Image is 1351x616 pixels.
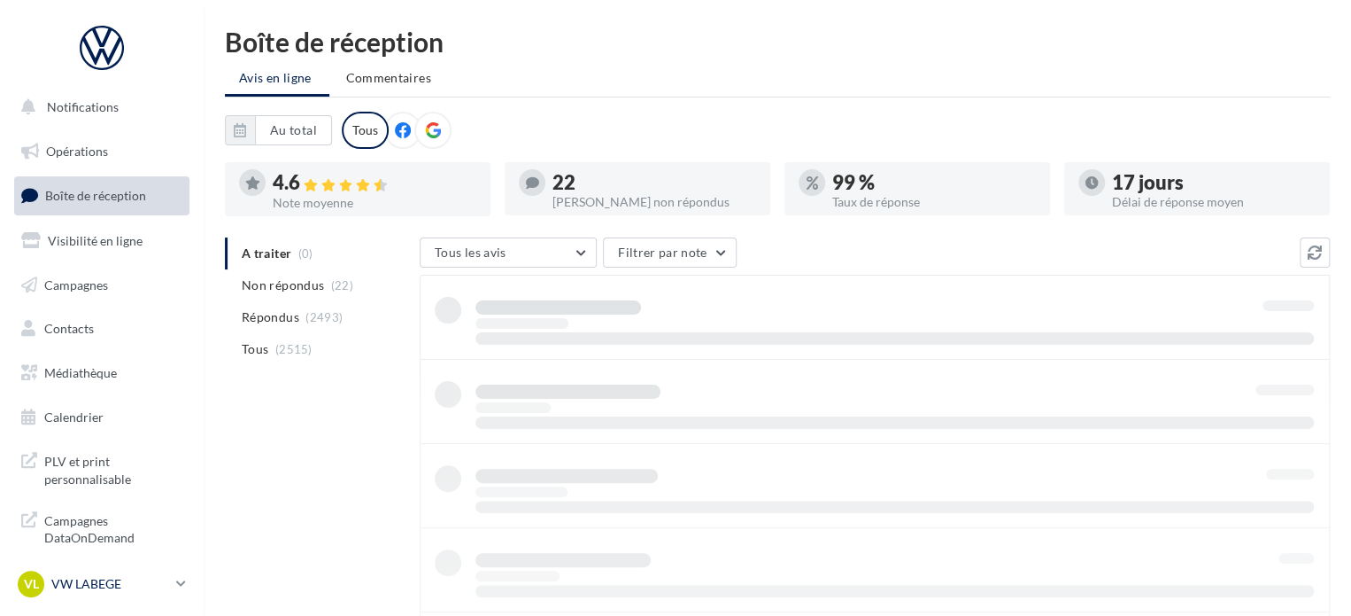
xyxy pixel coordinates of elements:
span: Médiathèque [44,365,117,380]
a: Contacts [11,310,193,347]
a: Visibilité en ligne [11,222,193,260]
span: Répondus [242,308,299,326]
div: 17 jours [1112,173,1316,192]
span: (2493) [305,310,343,324]
span: Campagnes DataOnDemand [44,509,182,547]
span: Calendrier [44,409,104,425]
span: VL [24,575,39,593]
span: (22) [331,278,353,292]
span: Opérations [46,144,108,159]
div: Délai de réponse moyen [1112,196,1316,208]
div: Taux de réponse [832,196,1036,208]
div: Note moyenne [273,197,476,209]
span: Non répondus [242,277,324,294]
span: PLV et print personnalisable [44,449,182,487]
span: Boîte de réception [45,188,146,203]
button: Au total [255,115,332,145]
button: Au total [225,115,332,145]
a: PLV et print personnalisable [11,442,193,495]
span: Contacts [44,321,94,336]
div: 4.6 [273,173,476,193]
span: (2515) [275,342,313,356]
a: Opérations [11,133,193,170]
div: 22 [552,173,756,192]
a: Campagnes DataOnDemand [11,502,193,554]
a: Calendrier [11,399,193,436]
a: Campagnes [11,267,193,304]
div: Boîte de réception [225,28,1330,55]
span: Campagnes [44,277,108,292]
p: VW LABEGE [51,575,169,593]
div: [PERSON_NAME] non répondus [552,196,756,208]
span: Notifications [47,99,119,114]
a: Médiathèque [11,355,193,392]
span: Visibilité en ligne [48,233,143,248]
div: 99 % [832,173,1036,192]
span: Commentaires [346,70,431,85]
a: VL VW LABEGE [14,567,189,601]
div: Tous [342,112,389,149]
a: Boîte de réception [11,176,193,214]
button: Notifications [11,89,186,126]
span: Tous [242,340,268,358]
